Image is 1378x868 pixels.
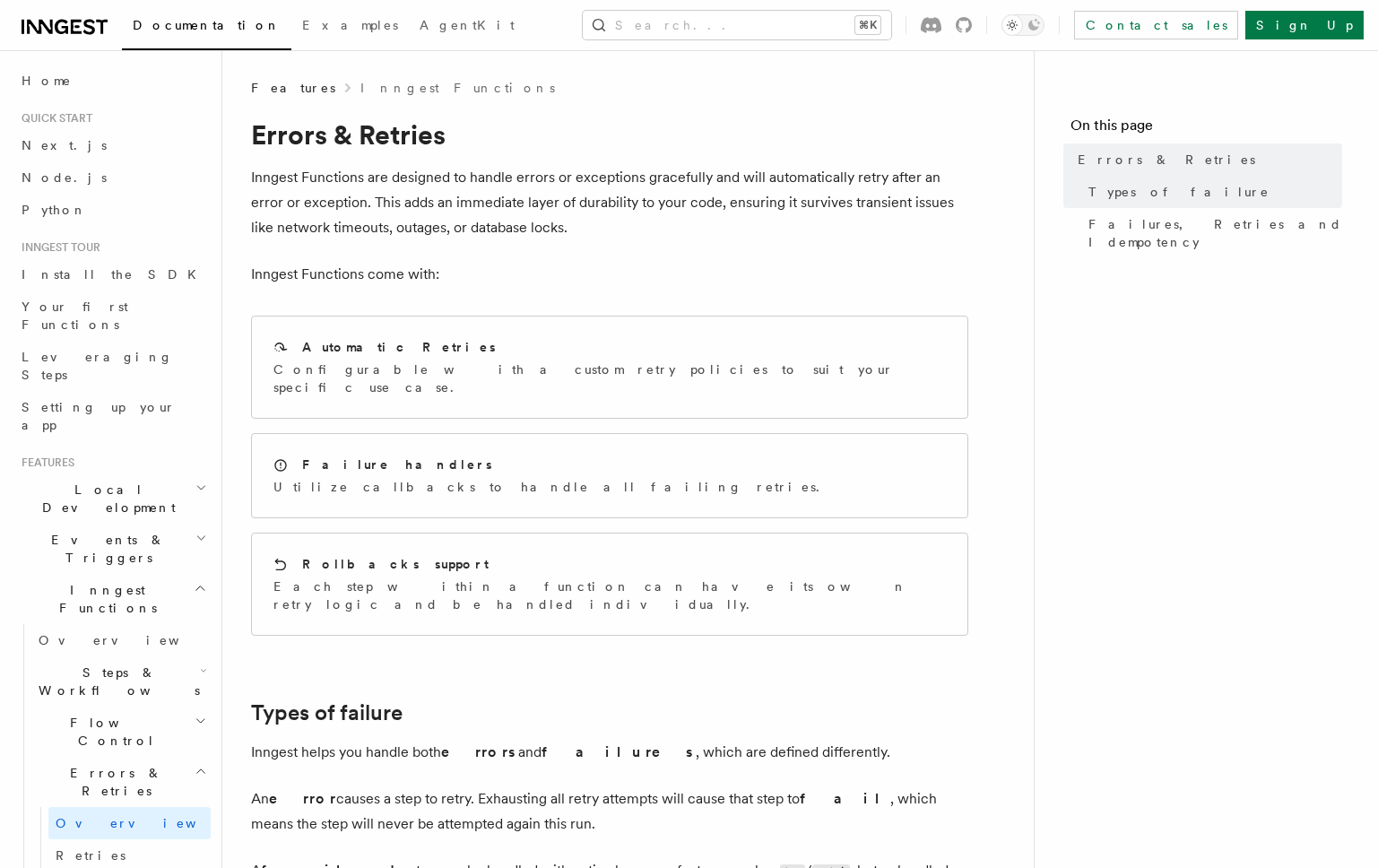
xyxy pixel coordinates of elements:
span: Features [14,456,74,470]
span: Local Development [14,481,195,516]
strong: failures [542,743,696,760]
a: Install the SDK [14,258,211,291]
a: Examples [291,5,409,48]
p: Configurable with a custom retry policies to suit your specific use case. [273,360,946,396]
span: Events & Triggers [14,531,195,567]
span: Flow Control [31,714,195,750]
a: Failures, Retries and Idempotency [1081,208,1342,258]
a: Documentation [122,5,291,50]
span: Inngest Functions [14,581,194,617]
p: Utilize callbacks to handle all failing retries. [273,478,830,496]
span: Quick start [14,111,92,126]
a: Python [14,194,211,226]
p: Each step within a function can have its own retry logic and be handled individually. [273,577,946,613]
strong: errors [441,743,518,760]
strong: fail [800,790,890,807]
span: Errors & Retries [1078,151,1255,169]
button: Toggle dark mode [1001,14,1044,36]
p: Inngest Functions come with: [251,262,968,287]
a: Sign Up [1245,11,1364,39]
a: Contact sales [1074,11,1238,39]
a: Overview [31,624,211,656]
span: Documentation [133,18,281,32]
span: AgentKit [420,18,515,32]
p: Inngest Functions are designed to handle errors or exceptions gracefully and will automatically r... [251,165,968,240]
span: Steps & Workflows [31,664,200,699]
span: Install the SDK [22,267,207,282]
h2: Failure handlers [302,456,492,473]
a: Next.js [14,129,211,161]
span: Features [251,79,335,97]
span: Examples [302,18,398,32]
button: Errors & Retries [31,757,211,807]
a: Failure handlersUtilize callbacks to handle all failing retries. [251,433,968,518]
span: Setting up your app [22,400,176,432]
a: Types of failure [1081,176,1342,208]
h4: On this page [1070,115,1342,143]
h2: Rollbacks support [302,555,489,573]
h1: Errors & Retries [251,118,968,151]
a: Node.js [14,161,211,194]
a: Overview [48,807,211,839]
a: Automatic RetriesConfigurable with a custom retry policies to suit your specific use case. [251,316,968,419]
span: Next.js [22,138,107,152]
span: Python [22,203,87,217]
span: Overview [39,633,223,647]
button: Local Development [14,473,211,524]
button: Steps & Workflows [31,656,211,707]
p: Inngest helps you handle both and , which are defined differently. [251,740,968,765]
span: Retries [56,848,126,863]
a: Errors & Retries [1070,143,1342,176]
a: Inngest Functions [360,79,555,97]
span: Node.js [22,170,107,185]
a: Setting up your app [14,391,211,441]
span: Inngest tour [14,240,100,255]
button: Events & Triggers [14,524,211,574]
button: Flow Control [31,707,211,757]
a: Rollbacks supportEach step within a function can have its own retry logic and be handled individu... [251,533,968,636]
strong: error [269,790,336,807]
a: Types of failure [251,700,403,725]
span: Your first Functions [22,299,128,332]
span: Types of failure [1088,183,1270,201]
a: AgentKit [409,5,525,48]
span: Errors & Retries [31,764,195,800]
kbd: ⌘K [855,16,880,34]
button: Search...⌘K [583,11,891,39]
span: Overview [56,816,240,830]
span: Leveraging Steps [22,350,173,382]
a: Leveraging Steps [14,341,211,391]
span: Failures, Retries and Idempotency [1088,215,1342,251]
a: Home [14,65,211,97]
p: An causes a step to retry. Exhausting all retry attempts will cause that step to , which means th... [251,786,968,837]
span: Home [22,72,72,90]
a: Your first Functions [14,291,211,341]
button: Inngest Functions [14,574,211,624]
h2: Automatic Retries [302,338,496,356]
